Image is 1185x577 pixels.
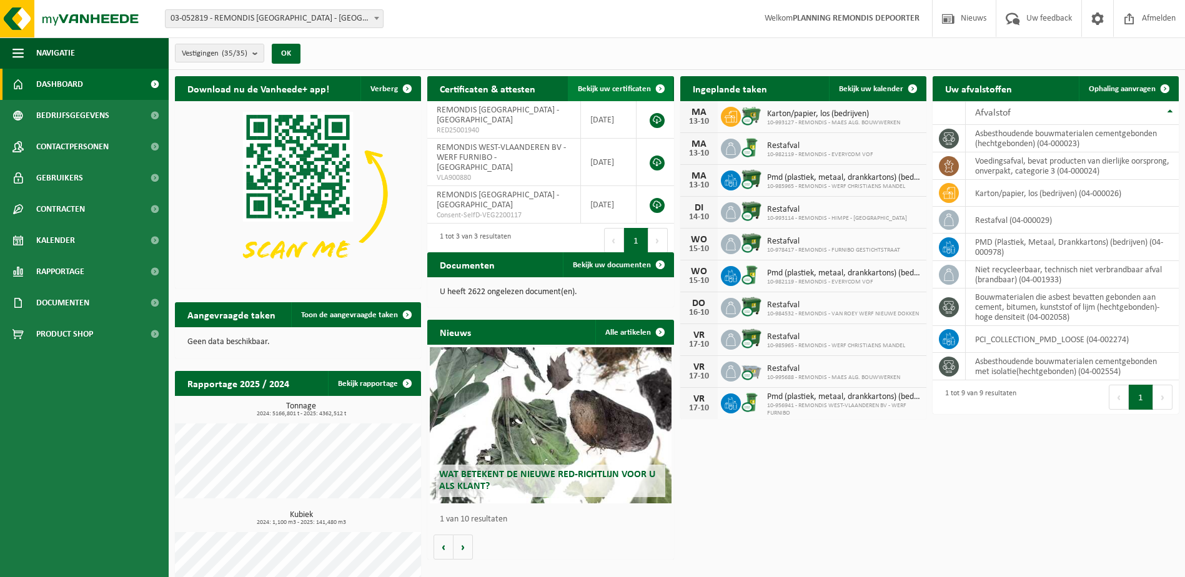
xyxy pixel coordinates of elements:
[181,520,421,526] span: 2024: 1,100 m3 - 2025: 141,480 m3
[767,247,900,254] span: 10-978417 - REMONDIS - FURNIBO GESTICHTSTRAAT
[36,318,93,350] span: Product Shop
[966,288,1179,326] td: bouwmaterialen die asbest bevatten gebonden aan cement, bitumen, kunststof of lijm (hechtgebonden...
[687,171,711,181] div: MA
[624,228,648,253] button: 1
[741,360,762,381] img: WB-2500-CU
[581,139,637,186] td: [DATE]
[437,210,571,220] span: Consent-SelfD-VEG2200117
[328,371,420,396] a: Bekijk rapportage
[687,213,711,222] div: 14-10
[181,402,421,417] h3: Tonnage
[175,302,288,327] h2: Aangevraagde taken
[741,232,762,254] img: WB-1100-CU
[767,402,920,417] span: 10-956941 - REMONDIS WEST-VLAANDEREN BV - WERF FURNIBO
[434,535,454,560] button: Vorige
[767,374,900,382] span: 10-995688 - REMONDIS - MAES ALG. BOUWWERKEN
[36,69,83,100] span: Dashboard
[454,535,473,560] button: Volgende
[440,288,661,297] p: U heeft 2622 ongelezen document(en).
[291,302,420,327] a: Toon de aangevraagde taken
[966,353,1179,380] td: asbesthoudende bouwmaterialen cementgebonden met isolatie(hechtgebonden) (04-002554)
[966,234,1179,261] td: PMD (Plastiek, Metaal, Drankkartons) (bedrijven) (04-000978)
[966,180,1179,207] td: karton/papier, los (bedrijven) (04-000026)
[187,338,409,347] p: Geen data beschikbaar.
[427,252,507,277] h2: Documenten
[568,76,673,101] a: Bekijk uw certificaten
[966,125,1179,152] td: asbesthoudende bouwmaterialen cementgebonden (hechtgebonden) (04-000023)
[767,151,873,159] span: 10-982119 - REMONDIS - EVERYCOM VOF
[1109,385,1129,410] button: Previous
[687,298,711,308] div: DO
[933,76,1024,101] h2: Uw afvalstoffen
[680,76,780,101] h2: Ingeplande taken
[687,181,711,190] div: 13-10
[437,143,566,172] span: REMONDIS WEST-VLAANDEREN BV - WERF FURNIBO - [GEOGRAPHIC_DATA]
[604,228,624,253] button: Previous
[36,131,109,162] span: Contactpersonen
[966,261,1179,288] td: niet recycleerbaar, technisch niet verbrandbaar afval (brandbaar) (04-001933)
[165,9,384,28] span: 03-052819 - REMONDIS WEST-VLAANDEREN - OOSTENDE
[578,85,651,93] span: Bekijk uw certificaten
[272,44,300,64] button: OK
[687,277,711,285] div: 15-10
[36,287,89,318] span: Documenten
[767,269,920,279] span: Pmd (plastiek, metaal, drankkartons) (bedrijven)
[767,119,900,127] span: 10-993127 - REMONDIS - MAES ALG. BOUWWERKEN
[427,320,483,344] h2: Nieuws
[687,372,711,381] div: 17-10
[687,149,711,158] div: 13-10
[434,227,511,254] div: 1 tot 3 van 3 resultaten
[687,117,711,126] div: 13-10
[36,256,84,287] span: Rapportage
[1089,85,1156,93] span: Ophaling aanvragen
[1153,385,1173,410] button: Next
[360,76,420,101] button: Verberg
[741,264,762,285] img: WB-0240-CU
[36,225,75,256] span: Kalender
[767,332,905,342] span: Restafval
[767,141,873,151] span: Restafval
[181,411,421,417] span: 2024: 5166,801 t - 2025: 4362,512 t
[581,101,637,139] td: [DATE]
[36,162,83,194] span: Gebruikers
[767,300,919,310] span: Restafval
[175,101,421,286] img: Download de VHEPlus App
[687,330,711,340] div: VR
[687,394,711,404] div: VR
[767,279,920,286] span: 10-982119 - REMONDIS - EVERYCOM VOF
[437,126,571,136] span: RED25001940
[427,76,548,101] h2: Certificaten & attesten
[222,49,247,57] count: (35/35)
[966,152,1179,180] td: voedingsafval, bevat producten van dierlijke oorsprong, onverpakt, categorie 3 (04-000024)
[687,308,711,317] div: 16-10
[793,14,920,23] strong: PLANNING REMONDIS DEPOORTER
[966,326,1179,353] td: PCI_COLLECTION_PMD_LOOSE (04-002274)
[741,296,762,317] img: WB-1100-CU
[939,383,1016,411] div: 1 tot 9 van 9 resultaten
[767,205,907,215] span: Restafval
[370,85,398,93] span: Verberg
[301,311,398,319] span: Toon de aangevraagde taken
[181,511,421,526] h3: Kubiek
[741,137,762,158] img: WB-0240-CU
[439,470,655,491] span: Wat betekent de nieuwe RED-richtlijn voor u als klant?
[767,183,920,190] span: 10-985965 - REMONDIS - WERF CHRISTIAENS MANDEL
[767,215,907,222] span: 10-993114 - REMONDIS - HIMPE - [GEOGRAPHIC_DATA]
[437,173,571,183] span: VLA900880
[36,100,109,131] span: Bedrijfsgegevens
[687,404,711,413] div: 17-10
[36,37,75,69] span: Navigatie
[767,392,920,402] span: Pmd (plastiek, metaal, drankkartons) (bedrijven)
[975,108,1011,118] span: Afvalstof
[966,207,1179,234] td: restafval (04-000029)
[767,364,900,374] span: Restafval
[182,44,247,63] span: Vestigingen
[1129,385,1153,410] button: 1
[563,252,673,277] a: Bekijk uw documenten
[767,173,920,183] span: Pmd (plastiek, metaal, drankkartons) (bedrijven)
[175,76,342,101] h2: Download nu de Vanheede+ app!
[687,235,711,245] div: WO
[595,320,673,345] a: Alle artikelen
[1079,76,1178,101] a: Ophaling aanvragen
[166,10,383,27] span: 03-052819 - REMONDIS WEST-VLAANDEREN - OOSTENDE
